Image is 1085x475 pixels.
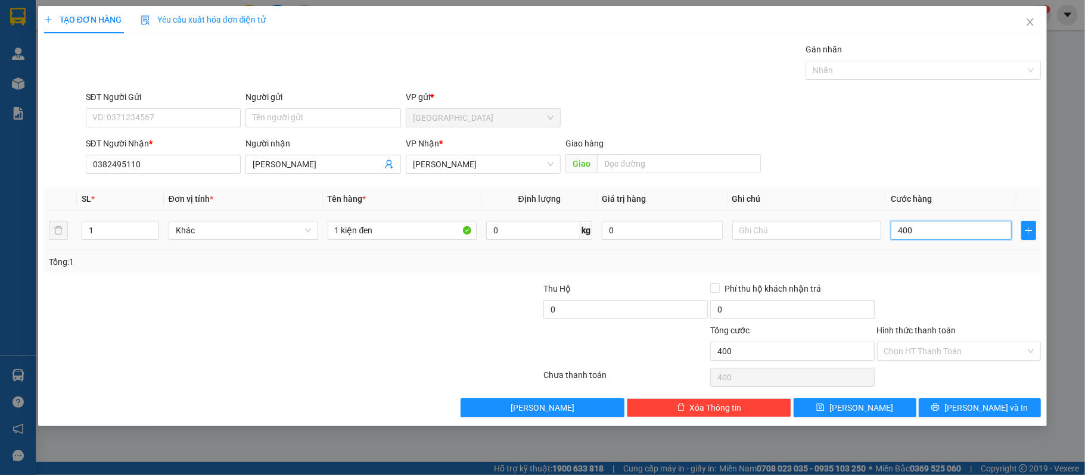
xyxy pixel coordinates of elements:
div: VP gửi [406,90,561,104]
span: user-add [384,160,394,169]
span: Đơn vị tính [169,194,213,204]
button: plus [1021,221,1037,240]
div: Người gửi [245,90,401,104]
button: save[PERSON_NAME] [794,398,916,417]
input: Dọc đường [597,154,761,173]
div: SĐT Người Gửi [86,90,241,104]
div: Chưa thanh toán [542,368,709,389]
span: Sài Gòn [413,109,554,127]
input: Ghi Chú [732,221,882,240]
span: Thu Hộ [543,284,571,293]
span: kg [580,221,592,240]
label: Gán nhãn [806,45,842,54]
span: [PERSON_NAME] và In [944,401,1028,414]
span: TẠO ĐƠN HÀNG [44,15,122,24]
span: SL [82,194,91,204]
span: VP Nhận [406,139,439,148]
span: plus [44,15,52,24]
div: SĐT Người Nhận [86,137,241,150]
span: [PERSON_NAME] [511,401,574,414]
span: Xóa Thông tin [690,401,742,414]
button: printer[PERSON_NAME] và In [919,398,1042,417]
span: Yêu cầu xuất hóa đơn điện tử [141,15,266,24]
input: 0 [602,221,722,240]
span: Đạ Tong [413,155,554,173]
span: Giao hàng [565,139,604,148]
span: Định lượng [518,194,561,204]
span: Giao [565,154,597,173]
span: plus [1022,226,1036,235]
label: Hình thức thanh toán [877,326,956,335]
span: printer [931,403,940,412]
th: Ghi chú [728,187,887,211]
span: Tên hàng [328,194,366,204]
span: Giá trị hàng [602,194,646,204]
span: delete [677,403,685,412]
span: Cước hàng [891,194,932,204]
span: Phí thu hộ khách nhận trả [720,282,826,295]
input: VD: Bàn, Ghế [328,221,477,240]
img: icon [141,15,150,25]
button: deleteXóa Thông tin [627,398,791,417]
span: Khác [176,221,311,239]
span: close [1025,17,1035,27]
button: [PERSON_NAME] [461,398,625,417]
span: save [816,403,825,412]
span: [PERSON_NAME] [829,401,893,414]
button: Close [1014,6,1047,39]
div: Người nhận [245,137,401,150]
span: Tổng cước [710,326,750,335]
button: delete [49,221,68,240]
div: Tổng: 1 [49,255,419,268]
